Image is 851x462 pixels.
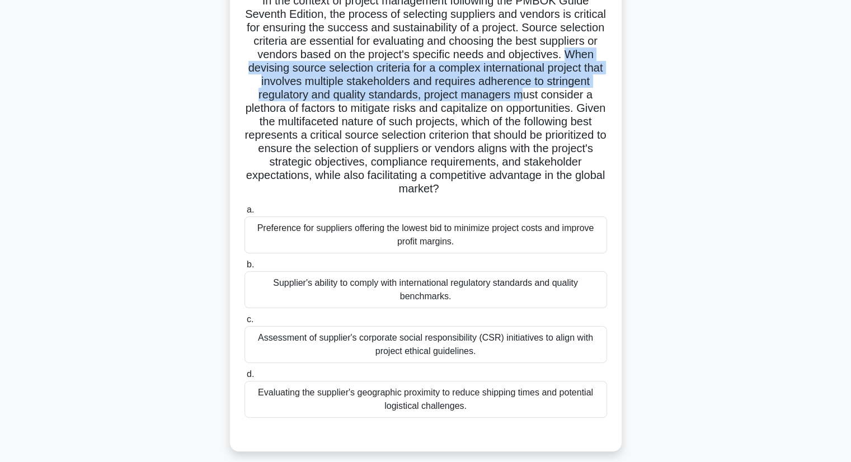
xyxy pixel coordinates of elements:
[247,369,254,379] span: d.
[245,271,607,308] div: Supplier's ability to comply with international regulatory standards and quality benchmarks.
[247,205,254,214] span: a.
[247,314,253,324] span: c.
[245,326,607,363] div: Assessment of supplier's corporate social responsibility (CSR) initiatives to align with project ...
[247,260,254,269] span: b.
[245,216,607,253] div: Preference for suppliers offering the lowest bid to minimize project costs and improve profit mar...
[245,381,607,418] div: Evaluating the supplier's geographic proximity to reduce shipping times and potential logistical ...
